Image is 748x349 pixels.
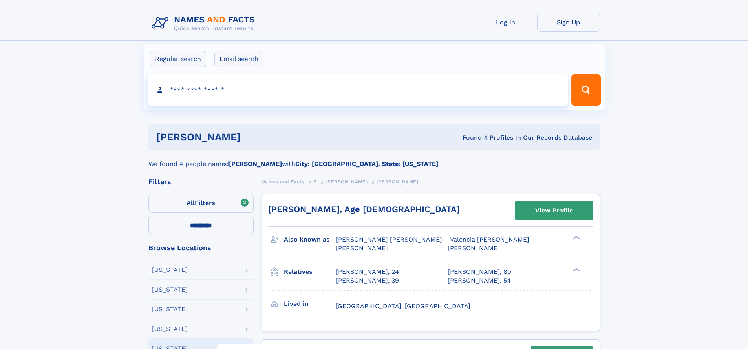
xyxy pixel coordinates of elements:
[336,302,470,310] span: [GEOGRAPHIC_DATA], [GEOGRAPHIC_DATA]
[152,286,188,293] div: [US_STATE]
[351,133,592,142] div: Found 4 Profiles In Our Records Database
[535,201,573,220] div: View Profile
[262,177,305,187] a: Names and Facts
[148,244,254,251] div: Browse Locations
[336,236,442,243] span: [PERSON_NAME] [PERSON_NAME]
[152,326,188,332] div: [US_STATE]
[148,194,254,213] label: Filters
[571,267,580,272] div: ❯
[448,276,511,285] a: [PERSON_NAME], 54
[537,13,600,32] a: Sign Up
[326,177,368,187] a: [PERSON_NAME]
[448,244,500,252] span: [PERSON_NAME]
[571,235,580,240] div: ❯
[214,51,263,67] label: Email search
[229,160,282,168] b: [PERSON_NAME]
[150,51,206,67] label: Regular search
[152,267,188,273] div: [US_STATE]
[284,233,336,246] h3: Also known as
[148,13,262,34] img: Logo Names and Facts
[336,268,399,276] a: [PERSON_NAME], 24
[295,160,438,168] b: City: [GEOGRAPHIC_DATA], State: [US_STATE]
[326,179,368,185] span: [PERSON_NAME]
[187,199,195,207] span: All
[313,177,317,187] a: E
[148,150,600,169] div: We found 4 people named with .
[448,268,511,276] a: [PERSON_NAME], 80
[450,236,529,243] span: Valencia [PERSON_NAME]
[284,265,336,279] h3: Relatives
[313,179,317,185] span: E
[336,244,388,252] span: [PERSON_NAME]
[148,178,254,185] div: Filters
[571,74,600,106] button: Search Button
[152,306,188,312] div: [US_STATE]
[284,297,336,310] h3: Lived in
[148,74,568,106] input: search input
[156,132,352,142] h1: [PERSON_NAME]
[474,13,537,32] a: Log In
[336,276,399,285] a: [PERSON_NAME], 39
[515,201,593,220] a: View Profile
[268,204,460,214] a: [PERSON_NAME], Age [DEMOGRAPHIC_DATA]
[377,179,419,185] span: [PERSON_NAME]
